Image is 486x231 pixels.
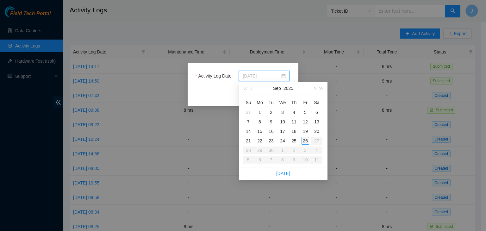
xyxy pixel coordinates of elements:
td: 2025-09-23 [265,136,277,146]
td: 2025-09-21 [243,136,254,146]
th: Th [288,97,300,108]
div: 1 [256,109,264,116]
div: 20 [313,128,321,135]
td: 2025-09-24 [277,136,288,146]
td: 2025-09-10 [277,117,288,127]
th: Fr [300,97,311,108]
div: 19 [302,128,309,135]
td: 2025-09-03 [277,108,288,117]
div: 12 [302,118,309,126]
td: 2025-09-05 [300,108,311,117]
th: Mo [254,97,265,108]
th: We [277,97,288,108]
div: 16 [267,128,275,135]
th: Tu [265,97,277,108]
td: 2025-09-15 [254,127,265,136]
button: 2025 [283,82,293,95]
div: 6 [313,109,321,116]
td: 2025-09-02 [265,108,277,117]
td: 2025-09-06 [311,108,322,117]
div: 26 [302,137,309,145]
td: 2025-09-17 [277,127,288,136]
div: 7 [245,118,252,126]
a: [DATE] [276,171,290,176]
td: 2025-09-12 [300,117,311,127]
div: 2 [267,109,275,116]
td: 2025-09-16 [265,127,277,136]
div: 4 [290,109,298,116]
td: 2025-09-13 [311,117,322,127]
label: Activity Log Date [195,71,236,81]
button: Sep [273,82,281,95]
td: 2025-09-09 [265,117,277,127]
input: Activity Log Date [243,72,280,79]
div: 13 [313,118,321,126]
div: 9 [267,118,275,126]
td: 2025-09-20 [311,127,322,136]
td: 2025-09-11 [288,117,300,127]
td: 2025-09-14 [243,127,254,136]
div: 15 [256,128,264,135]
div: 23 [267,137,275,145]
td: 2025-09-07 [243,117,254,127]
td: 2025-09-08 [254,117,265,127]
td: 2025-09-18 [288,127,300,136]
div: 5 [302,109,309,116]
td: 2025-09-26 [300,136,311,146]
td: 2025-09-25 [288,136,300,146]
div: 25 [290,137,298,145]
div: 24 [279,137,286,145]
div: 22 [256,137,264,145]
div: 10 [279,118,286,126]
div: 18 [290,128,298,135]
td: 2025-09-04 [288,108,300,117]
div: 21 [245,137,252,145]
div: 17 [279,128,286,135]
td: 2025-09-22 [254,136,265,146]
div: 31 [245,109,252,116]
th: Su [243,97,254,108]
th: Sa [311,97,322,108]
td: 2025-09-01 [254,108,265,117]
td: 2025-09-19 [300,127,311,136]
div: 3 [279,109,286,116]
td: 2025-08-31 [243,108,254,117]
div: 14 [245,128,252,135]
div: 11 [290,118,298,126]
div: 8 [256,118,264,126]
